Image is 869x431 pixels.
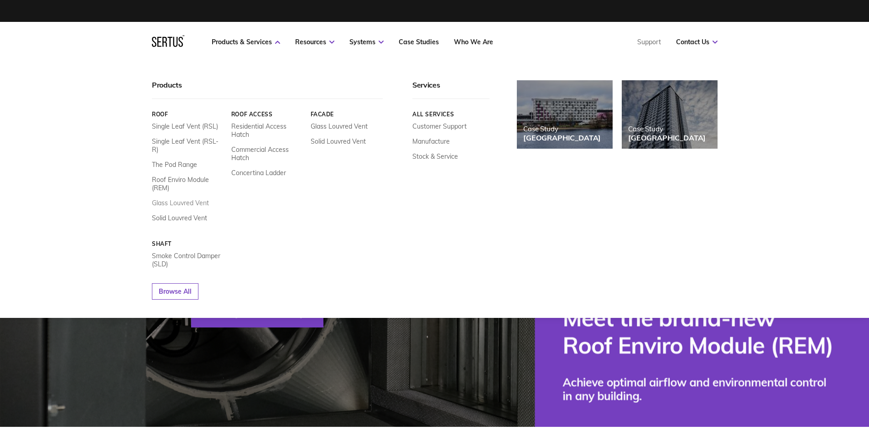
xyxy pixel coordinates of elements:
div: Services [412,80,489,99]
a: Contact Us [676,38,718,46]
a: Single Leaf Vent (RSL-R) [152,137,224,154]
a: Solid Louvred Vent [152,214,207,222]
div: [GEOGRAPHIC_DATA] [523,133,601,142]
div: Case Study [523,125,601,133]
a: Case Study[GEOGRAPHIC_DATA] [622,80,718,149]
a: Browse All [152,283,198,300]
a: Smoke Control Damper (SLD) [152,252,224,268]
div: Case Study [628,125,706,133]
a: Glass Louvred Vent [310,122,367,130]
a: Glass Louvred Vent [152,199,209,207]
a: Case Studies [399,38,439,46]
a: Resources [295,38,334,46]
a: Roof Enviro Module (REM) [152,176,224,192]
a: Concertina Ladder [231,169,286,177]
a: Shaft [152,240,224,247]
a: Products & Services [212,38,280,46]
a: All services [412,111,489,118]
a: Support [637,38,661,46]
a: The Pod Range [152,161,197,169]
div: Products [152,80,383,99]
a: Manufacture [412,137,450,145]
a: Stock & Service [412,152,458,161]
a: Solid Louvred Vent [310,137,365,145]
a: Facade [310,111,383,118]
a: Systems [349,38,384,46]
a: Single Leaf Vent (RSL) [152,122,218,130]
a: Customer Support [412,122,467,130]
a: Residential Access Hatch [231,122,303,139]
a: Roof [152,111,224,118]
div: [GEOGRAPHIC_DATA] [628,133,706,142]
a: Roof Access [231,111,303,118]
a: Commercial Access Hatch [231,145,303,162]
a: Case Study[GEOGRAPHIC_DATA] [517,80,613,149]
a: Who We Are [454,38,493,46]
iframe: Chat Widget [823,387,869,431]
